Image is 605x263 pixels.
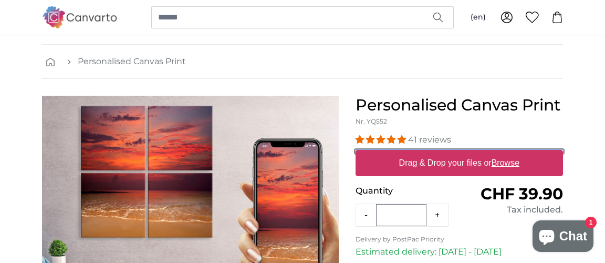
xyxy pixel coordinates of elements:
div: Tax included. [460,204,563,216]
label: Drag & Drop your files or [395,153,524,174]
p: Estimated delivery: [DATE] - [DATE] [356,246,563,258]
p: Quantity [356,185,459,197]
span: 41 reviews [408,135,451,145]
button: (en) [462,8,494,27]
p: Delivery by PostPac Priority [356,235,563,244]
h1: Personalised Canvas Print [356,96,563,115]
span: 4.98 stars [356,135,408,145]
a: Personalised Canvas Print [78,55,186,68]
img: Canvarto [42,6,118,28]
nav: breadcrumbs [42,45,563,79]
span: Nr. YQ552 [356,117,387,125]
button: - [356,205,376,226]
inbox-online-store-chat: Shopify online store chat [529,220,597,255]
button: + [426,205,448,226]
span: CHF 39.90 [481,184,563,204]
u: Browse [492,158,519,167]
